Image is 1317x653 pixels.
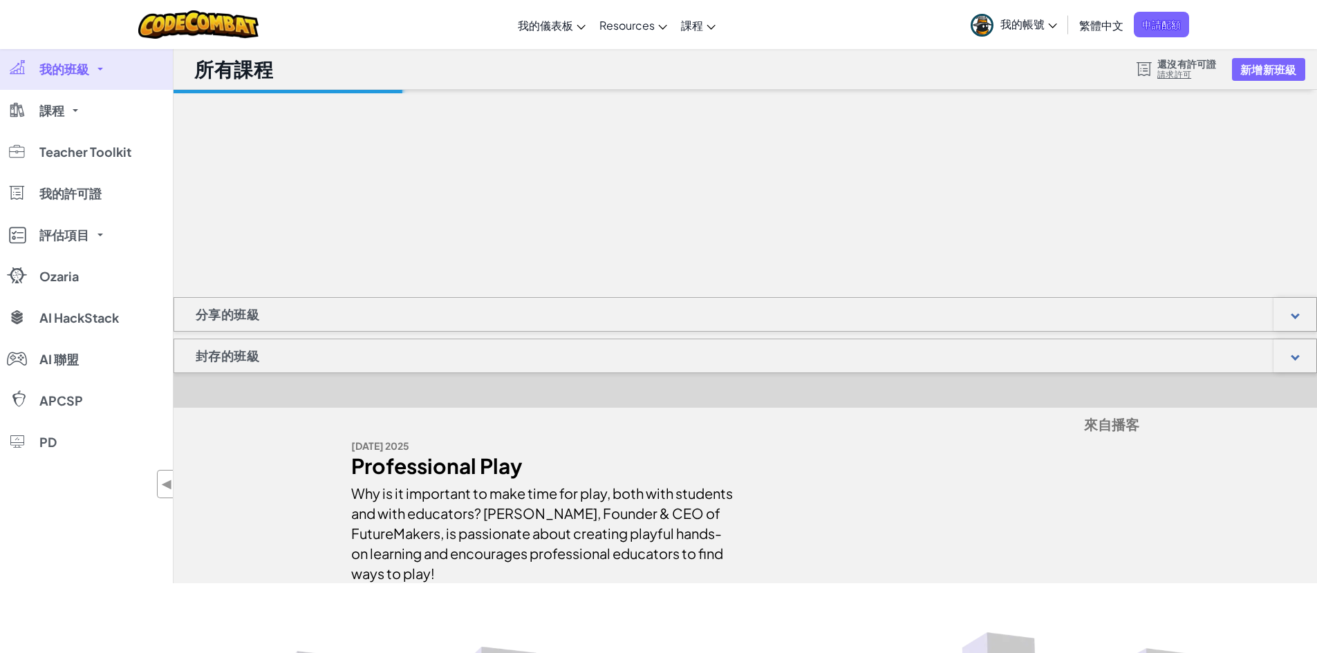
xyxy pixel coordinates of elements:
a: 課程 [674,6,722,44]
span: 課程 [681,18,703,32]
span: Ozaria [39,270,79,283]
a: 請求許可 [1157,69,1216,80]
div: Professional Play [351,456,735,476]
span: ◀ [161,474,173,494]
span: 我的許可證 [39,187,102,200]
a: 申請配額 [1134,12,1189,37]
span: 我的帳號 [1000,17,1057,31]
span: 還沒有許可證 [1157,58,1216,69]
span: 我的班級 [39,63,89,75]
span: AI 聯盟 [39,353,79,366]
h1: 分享的班級 [174,297,281,332]
div: [DATE] 2025 [351,436,735,456]
span: AI HackStack [39,312,119,324]
h5: 來自播客 [351,415,1139,436]
a: 繁體中文 [1072,6,1130,44]
button: 新增新班級 [1232,58,1305,81]
h1: 封存的班級 [174,339,281,373]
img: CodeCombat logo [138,10,259,39]
span: 我的儀表板 [518,18,573,32]
span: 課程 [39,104,64,117]
a: 我的帳號 [964,3,1064,46]
a: Resources [592,6,674,44]
span: Teacher Toolkit [39,146,131,158]
a: 我的儀表板 [511,6,592,44]
span: Resources [599,18,655,32]
span: 評估項目 [39,229,89,241]
div: Why is it important to make time for play, both with students and with educators? [PERSON_NAME], ... [351,476,735,583]
h1: 所有課程 [194,56,273,82]
span: 繁體中文 [1079,18,1123,32]
img: avatar [971,14,993,37]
